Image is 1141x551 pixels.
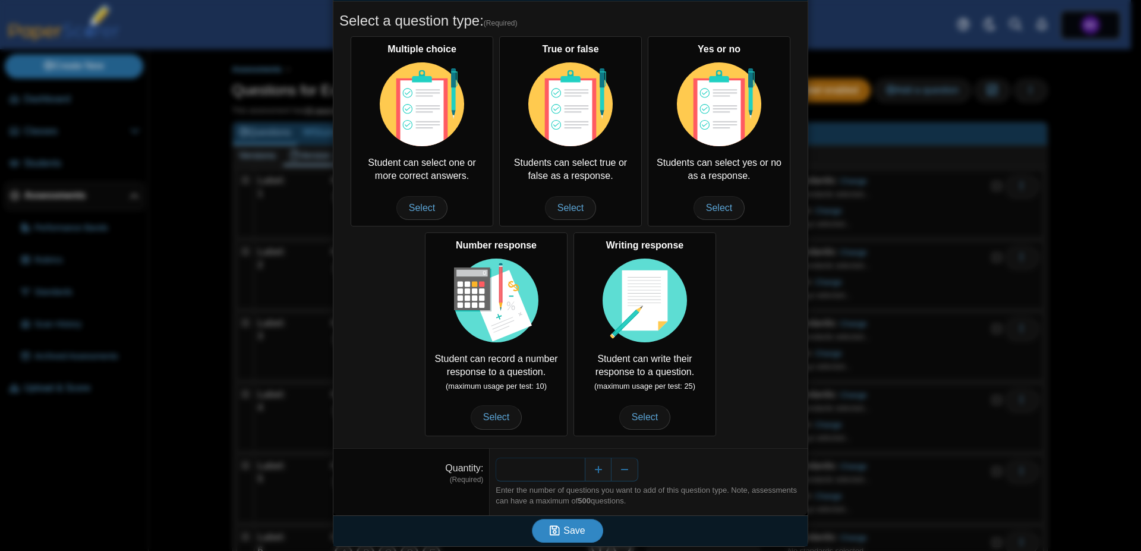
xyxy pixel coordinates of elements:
b: 500 [578,496,591,505]
b: Writing response [606,240,683,250]
div: Student can record a number response to a question. [425,232,568,436]
span: Select [694,196,745,220]
img: item-type-multiple-choice.svg [380,62,464,147]
button: Save [532,519,603,543]
span: Select [396,196,447,220]
b: Yes or no [698,44,740,54]
div: Student can select one or more correct answers. [351,36,493,226]
img: item-type-writing-response.svg [603,259,687,343]
label: Quantity [445,463,483,473]
dfn: (Required) [339,475,483,485]
h5: Select a question type: [339,11,802,31]
small: (maximum usage per test: 10) [446,382,547,391]
img: item-type-multiple-choice.svg [528,62,613,147]
b: Multiple choice [387,44,456,54]
span: Select [545,196,596,220]
div: Enter the number of questions you want to add of this question type. Note, assessments can have a... [496,485,802,506]
small: (maximum usage per test: 25) [594,382,695,391]
span: Save [563,525,585,536]
button: Decrease [612,458,638,481]
b: True or false [542,44,598,54]
span: Select [619,405,670,429]
div: Students can select yes or no as a response. [648,36,790,226]
img: item-type-multiple-choice.svg [677,62,761,147]
span: (Required) [484,18,518,29]
b: Number response [456,240,537,250]
img: item-type-number-response.svg [454,259,538,343]
button: Increase [585,458,612,481]
div: Students can select true or false as a response. [499,36,642,226]
span: Select [471,405,522,429]
div: Student can write their response to a question. [573,232,716,436]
